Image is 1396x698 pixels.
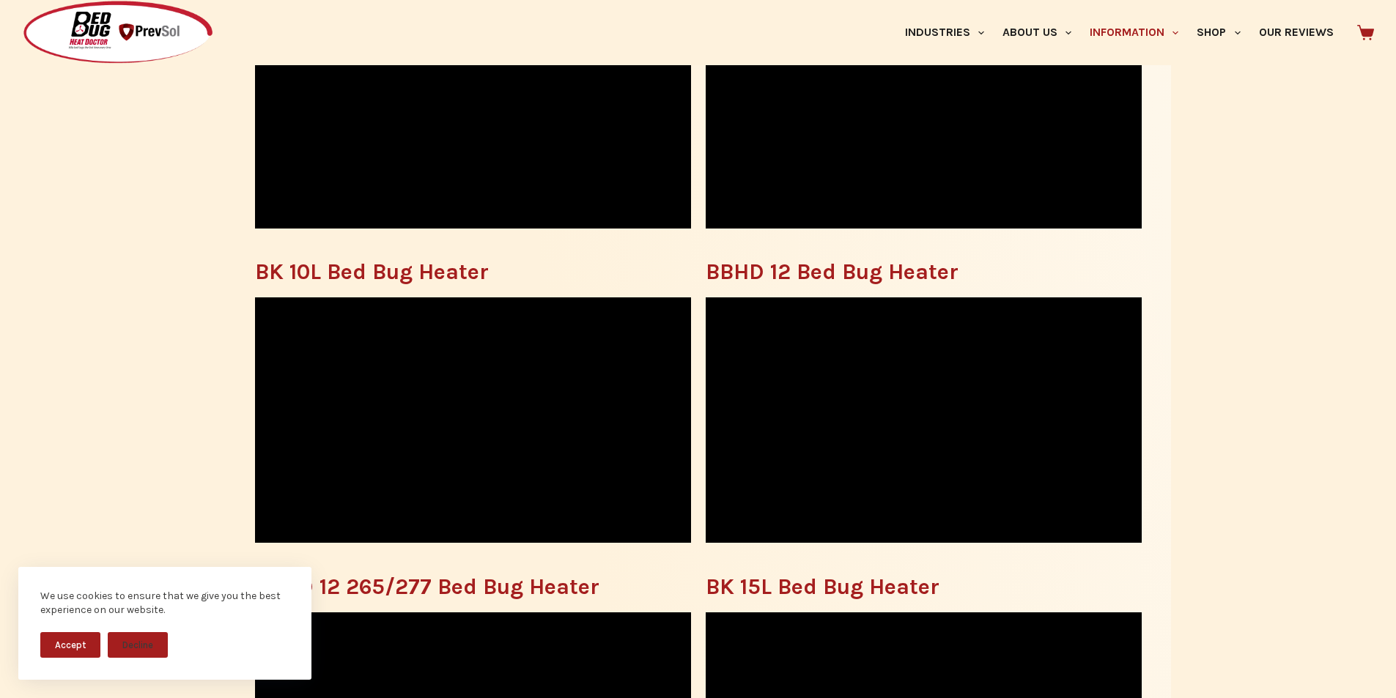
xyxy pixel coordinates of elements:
button: Decline [108,632,168,658]
h3: BK 15L Bed Bug Heater [706,576,1142,598]
iframe: BBHD12 Bed Bug Heater Instructional Video from Bed Bug Heat Doctor [706,297,1142,543]
h3: BK 10L Bed Bug Heater [255,261,691,283]
button: Accept [40,632,100,658]
h3: BBHD 12 265/277 Bed Bug Heater [255,576,691,598]
h3: BBHD 12 Bed Bug Heater [706,261,1142,283]
iframe: BK10 Bed Bug Heater Instructional Video from Bed Bug Heat Doctor [255,297,691,543]
div: We use cookies to ensure that we give you the best experience on our website. [40,589,289,617]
